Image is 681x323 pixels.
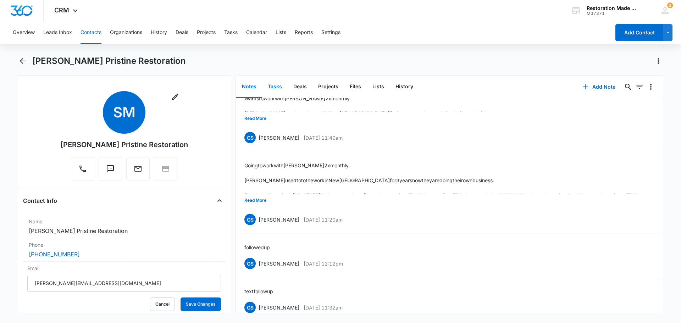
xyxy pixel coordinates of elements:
[312,76,344,98] button: Projects
[667,2,673,8] div: notifications count
[181,297,221,311] button: Save Changes
[214,195,225,206] button: Close
[622,81,634,93] button: Search...
[587,11,638,16] div: account id
[321,21,340,44] button: Settings
[667,2,673,8] span: 2
[23,196,57,205] h4: Contact Info
[27,264,221,272] label: Email
[575,78,622,95] button: Add Note
[259,304,299,311] p: [PERSON_NAME]
[244,194,266,207] button: Read More
[126,157,150,180] button: Email
[244,244,270,251] p: followed up
[244,162,641,169] p: Going to work with [PERSON_NAME] 2x monthly.
[645,81,657,93] button: Overflow Menu
[587,5,638,11] div: account name
[13,21,35,44] button: Overview
[43,21,72,44] button: Leads Inbox
[81,21,101,44] button: Contacts
[244,110,557,117] p: [PERSON_NAME] used to to the work in New [GEOGRAPHIC_DATA] for 3 years now they are doing their o...
[176,21,188,44] button: Deals
[295,21,313,44] button: Reports
[288,76,312,98] button: Deals
[71,168,94,174] a: Call
[60,139,188,150] div: [PERSON_NAME] Pristine Restoration
[244,214,256,225] span: GS
[23,215,225,238] div: Name[PERSON_NAME] Pristine Restoration
[27,275,221,292] input: Email
[262,76,288,98] button: Tasks
[244,302,256,313] span: GS
[246,21,267,44] button: Calendar
[244,112,266,125] button: Read More
[29,227,220,235] dd: [PERSON_NAME] Pristine Restoration
[197,21,216,44] button: Projects
[151,21,167,44] button: History
[99,157,122,180] button: Text
[71,157,94,180] button: Call
[29,250,80,258] a: [PHONE_NUMBER]
[23,238,225,262] div: Phone[PHONE_NUMBER]
[344,76,367,98] button: Files
[29,218,220,225] label: Name
[32,56,186,66] h1: [PERSON_NAME] Pristine Restoration
[99,168,122,174] a: Text
[634,81,645,93] button: Filters
[150,297,175,311] button: Cancel
[244,177,641,184] p: [PERSON_NAME] used to to the work in New [GEOGRAPHIC_DATA] for 3 years now they are doing their o...
[103,91,145,134] span: SM
[304,216,343,223] p: [DATE] 11:20am
[259,260,299,267] p: [PERSON_NAME]
[54,6,69,14] span: CRM
[17,55,28,67] button: Back
[259,216,299,223] p: [PERSON_NAME]
[244,288,273,295] p: text followup
[367,76,390,98] button: Lists
[244,191,641,199] p: They have 1 location in [US_STATE] Springs, they do roofing and restoration. Their jobs come from...
[126,168,150,174] a: Email
[276,21,286,44] button: Lists
[615,24,663,41] button: Add Contact
[390,76,419,98] button: History
[653,55,664,67] button: Actions
[224,21,238,44] button: Tasks
[259,134,299,141] p: [PERSON_NAME]
[236,76,262,98] button: Notes
[244,258,256,269] span: GS
[304,134,343,141] p: [DATE] 11:40am
[244,132,256,143] span: GS
[29,241,220,249] label: Phone
[304,260,343,267] p: [DATE] 12:12pm
[110,21,142,44] button: Organizations
[304,304,343,311] p: [DATE] 11:32am
[244,95,557,102] p: Wants to work with [PERSON_NAME] 2x monthly.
